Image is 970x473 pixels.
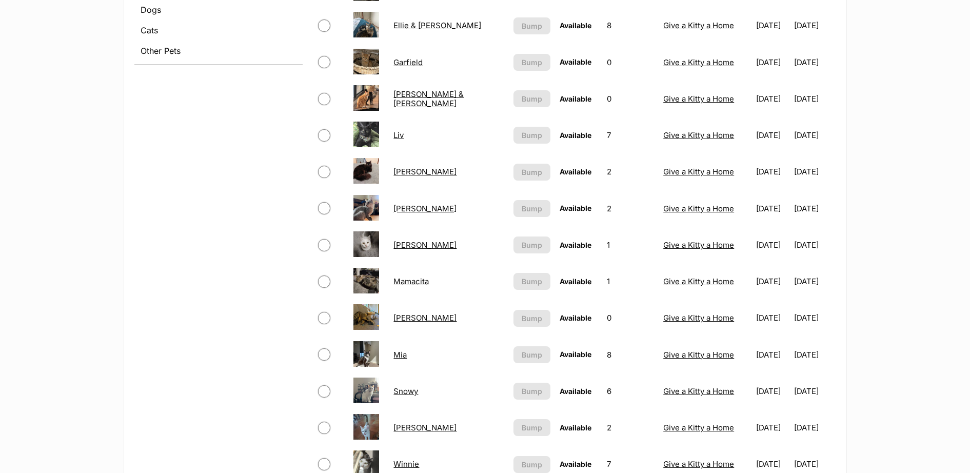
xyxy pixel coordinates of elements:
[663,277,734,286] a: Give a Kitty a Home
[794,300,835,336] td: [DATE]
[603,117,658,153] td: 7
[393,240,457,250] a: [PERSON_NAME]
[752,410,793,445] td: [DATE]
[663,386,734,396] a: Give a Kitty a Home
[353,378,379,403] img: Snowy
[513,310,550,327] button: Bump
[560,21,591,30] span: Available
[663,57,734,67] a: Give a Kitty a Home
[522,386,542,397] span: Bump
[752,373,793,409] td: [DATE]
[752,154,793,189] td: [DATE]
[522,459,542,470] span: Bump
[560,204,591,212] span: Available
[393,313,457,323] a: [PERSON_NAME]
[663,204,734,213] a: Give a Kitty a Home
[752,117,793,153] td: [DATE]
[522,167,542,178] span: Bump
[513,383,550,400] button: Bump
[603,227,658,263] td: 1
[560,57,591,66] span: Available
[513,54,550,71] button: Bump
[560,460,591,468] span: Available
[794,81,835,116] td: [DATE]
[522,203,542,214] span: Bump
[393,277,429,286] a: Mamacita
[393,350,407,360] a: Mia
[513,17,550,34] button: Bump
[794,191,835,226] td: [DATE]
[752,45,793,80] td: [DATE]
[663,423,734,432] a: Give a Kitty a Home
[522,349,542,360] span: Bump
[663,167,734,176] a: Give a Kitty a Home
[393,459,419,469] a: Winnie
[513,236,550,253] button: Bump
[752,300,793,336] td: [DATE]
[134,21,303,40] a: Cats
[752,191,793,226] td: [DATE]
[603,154,658,189] td: 2
[513,456,550,473] button: Bump
[560,277,591,286] span: Available
[522,57,542,68] span: Bump
[560,241,591,249] span: Available
[794,410,835,445] td: [DATE]
[134,42,303,60] a: Other Pets
[603,191,658,226] td: 2
[393,57,423,67] a: Garfield
[560,131,591,140] span: Available
[603,45,658,80] td: 0
[752,8,793,43] td: [DATE]
[134,1,303,19] a: Dogs
[794,45,835,80] td: [DATE]
[794,373,835,409] td: [DATE]
[560,387,591,396] span: Available
[522,422,542,433] span: Bump
[513,164,550,181] button: Bump
[603,300,658,336] td: 0
[513,200,550,217] button: Bump
[393,423,457,432] a: [PERSON_NAME]
[603,8,658,43] td: 8
[794,264,835,299] td: [DATE]
[393,386,418,396] a: Snowy
[794,227,835,263] td: [DATE]
[393,204,457,213] a: [PERSON_NAME]
[794,154,835,189] td: [DATE]
[752,81,793,116] td: [DATE]
[522,21,542,31] span: Bump
[393,130,404,140] a: Liv
[603,81,658,116] td: 0
[513,127,550,144] button: Bump
[560,94,591,103] span: Available
[603,264,658,299] td: 1
[663,21,734,30] a: Give a Kitty a Home
[752,227,793,263] td: [DATE]
[522,130,542,141] span: Bump
[393,89,464,108] a: [PERSON_NAME] & [PERSON_NAME]
[560,423,591,432] span: Available
[513,419,550,436] button: Bump
[794,337,835,372] td: [DATE]
[393,167,457,176] a: [PERSON_NAME]
[513,90,550,107] button: Bump
[513,346,550,363] button: Bump
[513,273,550,290] button: Bump
[663,459,734,469] a: Give a Kitty a Home
[752,264,793,299] td: [DATE]
[663,240,734,250] a: Give a Kitty a Home
[794,117,835,153] td: [DATE]
[752,337,793,372] td: [DATE]
[393,21,481,30] a: Ellie & [PERSON_NAME]
[560,350,591,359] span: Available
[522,313,542,324] span: Bump
[560,167,591,176] span: Available
[794,8,835,43] td: [DATE]
[603,337,658,372] td: 8
[522,93,542,104] span: Bump
[663,313,734,323] a: Give a Kitty a Home
[603,373,658,409] td: 6
[560,313,591,322] span: Available
[522,240,542,250] span: Bump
